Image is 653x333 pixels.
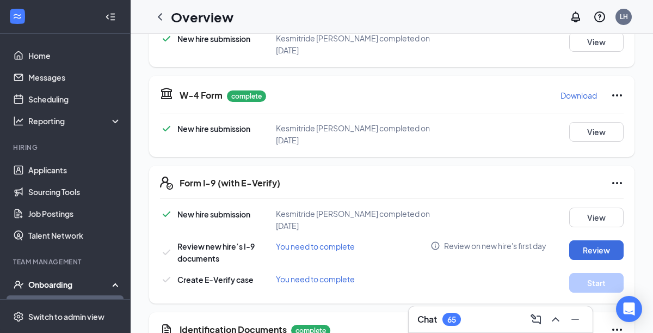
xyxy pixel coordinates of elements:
[529,313,543,326] svg: ComposeMessage
[28,66,121,88] a: Messages
[160,246,173,259] svg: Checkmark
[28,159,121,181] a: Applicants
[276,241,355,251] span: You need to complete
[569,10,582,23] svg: Notifications
[611,177,624,190] svg: Ellipses
[28,295,121,317] a: Overview
[13,143,119,152] div: Hiring
[160,32,173,45] svg: Checkmark
[569,208,624,227] button: View
[616,296,642,322] div: Open Intercom Messenger
[28,279,112,290] div: Onboarding
[12,11,23,22] svg: WorkstreamLogo
[276,123,430,145] span: Kesmitride [PERSON_NAME] completed on [DATE]
[28,116,122,126] div: Reporting
[547,311,564,328] button: ChevronUp
[28,203,121,225] a: Job Postings
[569,240,624,260] button: Review
[13,279,24,290] svg: UserCheck
[180,89,223,101] h5: W-4 Form
[177,124,250,134] span: New hire submission
[13,116,24,126] svg: Analysis
[569,313,582,326] svg: Minimize
[227,90,266,102] p: complete
[28,311,104,322] div: Switch to admin view
[527,311,545,328] button: ComposeMessage
[566,311,584,328] button: Minimize
[560,87,597,104] button: Download
[28,181,121,203] a: Sourcing Tools
[28,225,121,246] a: Talent Network
[177,241,255,263] span: Review new hire’s I-9 documents
[430,241,440,251] svg: Info
[276,274,355,284] span: You need to complete
[417,313,437,325] h3: Chat
[171,8,233,26] h1: Overview
[177,34,250,44] span: New hire submission
[549,313,562,326] svg: ChevronUp
[447,315,456,324] div: 65
[13,311,24,322] svg: Settings
[177,275,254,284] span: Create E-Verify case
[560,90,597,101] p: Download
[13,257,119,267] div: Team Management
[276,209,430,231] span: Kesmitride [PERSON_NAME] completed on [DATE]
[160,273,173,286] svg: Checkmark
[569,273,624,293] button: Start
[28,88,121,110] a: Scheduling
[153,10,167,23] svg: ChevronLeft
[611,89,624,102] svg: Ellipses
[569,122,624,142] button: View
[444,240,546,251] span: Review on new hire's first day
[569,32,624,52] button: View
[160,87,173,100] svg: TaxGovernmentIcon
[160,208,173,221] svg: Checkmark
[160,122,173,135] svg: Checkmark
[28,45,121,66] a: Home
[105,11,116,22] svg: Collapse
[160,177,173,190] svg: FormI9EVerifyIcon
[593,10,606,23] svg: QuestionInfo
[177,209,250,219] span: New hire submission
[180,177,280,189] h5: Form I-9 (with E-Verify)
[620,12,628,21] div: LH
